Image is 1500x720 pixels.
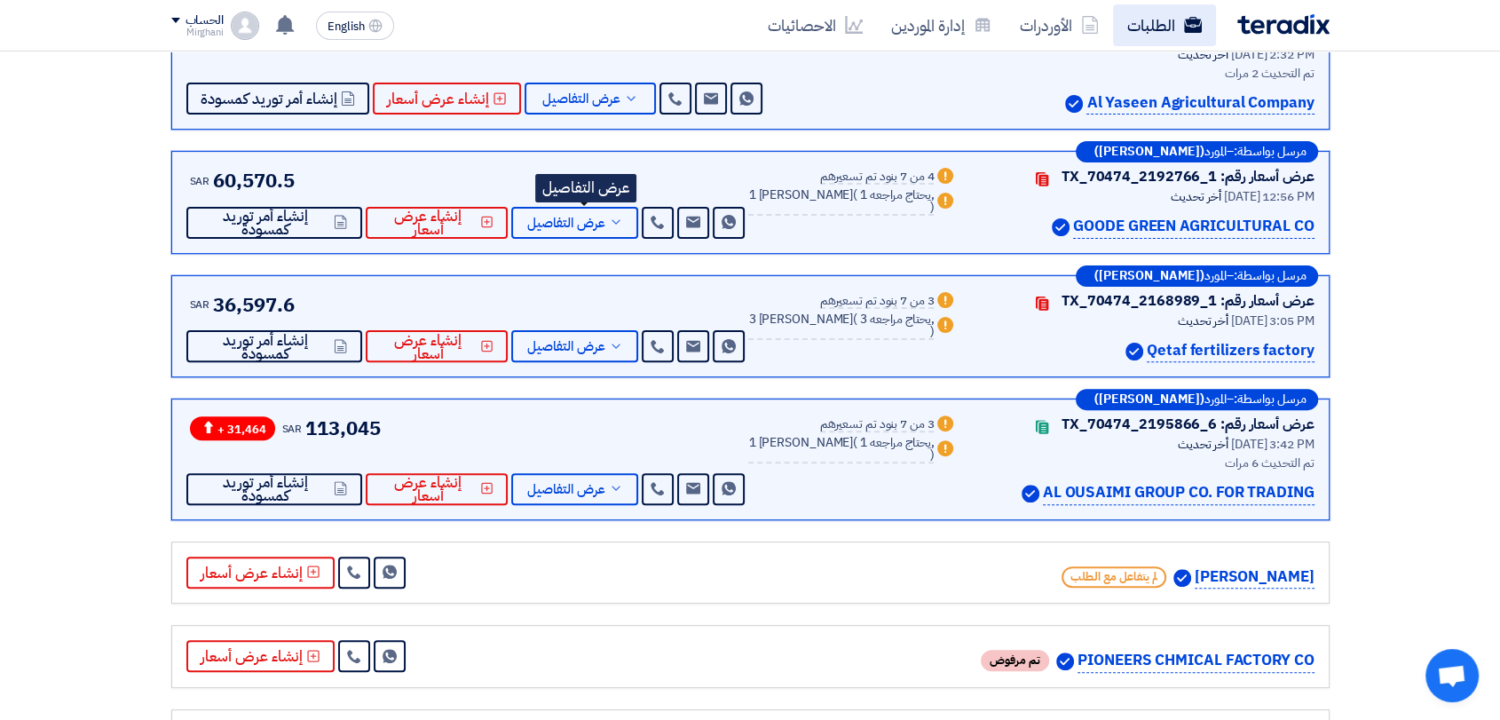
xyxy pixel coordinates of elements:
[1073,215,1314,239] p: GOODE GREEN AGRICULTURAL CO
[820,418,935,432] div: 3 من 7 بنود تم تسعيرهم
[201,92,337,106] span: إنشاء أمر توريد كمسودة
[511,330,638,362] button: عرض التفاصيل
[1062,166,1314,187] div: عرض أسعار رقم: TX_70474_2192766_1
[1425,649,1479,702] a: Open chat
[535,174,636,202] div: عرض التفاصيل
[186,640,335,672] button: إنشاء عرض أسعار
[190,416,275,440] span: + 31,464
[930,322,935,341] span: )
[853,186,857,204] span: (
[186,83,369,115] button: إنشاء أمر توريد كمسودة
[1178,45,1228,64] span: أخر تحديث
[853,433,857,452] span: (
[1056,653,1074,670] img: Verified Account
[387,92,489,106] span: إنشاء عرض أسعار
[820,295,935,309] div: 3 من 7 بنود تم تسعيرهم
[366,207,509,239] button: إنشاء عرض أسعار
[1234,270,1307,282] span: مرسل بواسطة:
[1173,569,1191,587] img: Verified Account
[527,340,605,353] span: عرض التفاصيل
[1076,265,1318,287] div: –
[1043,481,1314,505] p: AL OUSAIMI GROUP CO. FOR TRADING
[201,334,331,360] span: إنشاء أمر توريد كمسودة
[186,330,362,362] button: إنشاء أمر توريد كمسودة
[366,473,509,505] button: إنشاء عرض أسعار
[1147,339,1314,363] p: Qetaf fertilizers factory
[1237,14,1330,35] img: Teradix logo
[186,473,362,505] button: إنشاء أمر توريد كمسودة
[1125,343,1143,360] img: Verified Account
[1178,312,1228,330] span: أخر تحديث
[1195,566,1314,589] p: [PERSON_NAME]
[1204,146,1227,158] span: المورد
[860,310,935,328] span: 3 يحتاج مراجعه,
[1086,91,1314,115] p: Al Yaseen Agricultural Company
[1076,141,1318,162] div: –
[1065,95,1083,113] img: Verified Account
[366,330,509,362] button: إنشاء عرض أسعار
[1094,393,1204,406] b: ([PERSON_NAME])
[282,421,303,437] span: SAR
[213,166,294,195] span: 60,570.5
[380,210,478,236] span: إنشاء عرض أسعار
[1062,414,1314,435] div: عرض أسعار رقم: TX_70474_2195866_6
[1231,312,1314,330] span: [DATE] 3:05 PM
[754,4,877,46] a: الاحصائيات
[511,473,638,505] button: عرض التفاصيل
[1078,649,1314,673] p: PIONEERS CHMICAL FACTORY CO
[511,207,638,239] button: عرض التفاصيل
[1052,218,1070,236] img: Verified Account
[968,64,1314,83] div: تم التحديث 2 مرات
[1022,485,1039,502] img: Verified Account
[186,207,362,239] button: إنشاء أمر توريد كمسودة
[186,557,335,589] button: إنشاء عرض أسعار
[978,454,1314,472] div: تم التحديث 6 مرات
[305,414,380,443] span: 113,045
[1062,566,1166,588] span: لم يتفاعل مع الطلب
[1234,146,1307,158] span: مرسل بواسطة:
[190,297,210,313] span: SAR
[748,313,934,340] div: 3 [PERSON_NAME]
[1224,187,1314,206] span: [DATE] 12:56 PM
[1094,146,1204,158] b: ([PERSON_NAME])
[1231,435,1314,454] span: [DATE] 3:42 PM
[380,476,478,502] span: إنشاء عرض أسعار
[1171,187,1221,206] span: أخر تحديث
[527,483,605,496] span: عرض التفاصيل
[316,12,394,40] button: English
[820,170,935,185] div: 4 من 7 بنود تم تسعيرهم
[1094,270,1204,282] b: ([PERSON_NAME])
[171,28,224,37] div: Mirghani
[1113,4,1216,46] a: الطلبات
[373,83,521,115] button: إنشاء عرض أسعار
[201,476,331,502] span: إنشاء أمر توريد كمسودة
[1231,45,1314,64] span: [DATE] 2:32 PM
[542,92,620,106] span: عرض التفاصيل
[186,13,224,28] div: الحساب
[930,198,935,217] span: )
[748,189,934,216] div: 1 [PERSON_NAME]
[1204,393,1227,406] span: المورد
[1006,4,1113,46] a: الأوردرات
[231,12,259,40] img: profile_test.png
[1234,393,1307,406] span: مرسل بواسطة:
[853,310,857,328] span: (
[527,217,605,230] span: عرض التفاصيل
[380,334,478,360] span: إنشاء عرض أسعار
[748,437,934,463] div: 1 [PERSON_NAME]
[1204,270,1227,282] span: المورد
[930,446,935,464] span: )
[1076,389,1318,410] div: –
[190,173,210,189] span: SAR
[213,290,294,320] span: 36,597.6
[877,4,1006,46] a: إدارة الموردين
[201,210,331,236] span: إنشاء أمر توريد كمسودة
[981,650,1049,671] span: تم مرفوض
[525,83,656,115] button: عرض التفاصيل
[328,20,365,33] span: English
[860,186,935,204] span: 1 يحتاج مراجعه,
[1178,435,1228,454] span: أخر تحديث
[860,433,935,452] span: 1 يحتاج مراجعه,
[1062,290,1314,312] div: عرض أسعار رقم: TX_70474_2168989_1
